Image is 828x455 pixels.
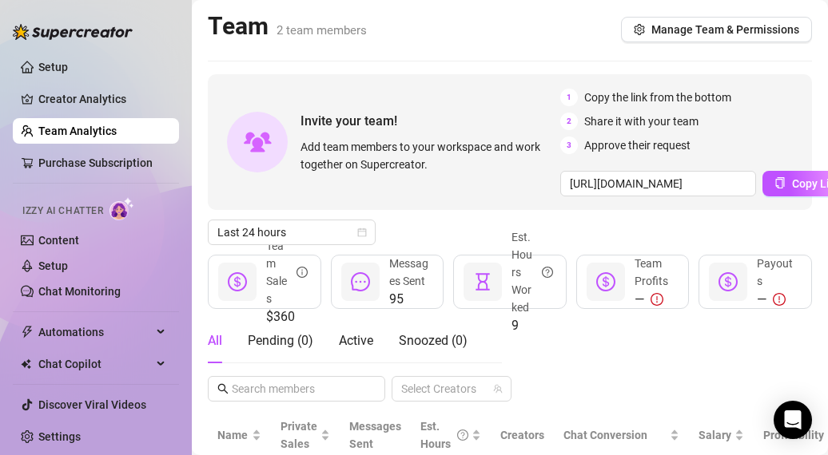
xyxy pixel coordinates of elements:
[357,227,367,237] span: calendar
[266,237,308,307] div: Team Sales
[38,319,152,345] span: Automations
[297,237,308,307] span: info-circle
[38,351,152,377] span: Chat Copilot
[542,228,553,316] span: question-circle
[21,358,31,370] img: Chat Copilot
[38,398,146,411] a: Discover Viral Videos
[596,272,615,291] span: dollar-circle
[109,197,134,220] img: AI Chatter
[584,113,699,130] span: Share it with your team
[584,89,731,106] span: Copy the link from the bottom
[493,384,503,394] span: team
[38,285,121,298] a: Chat Monitoring
[217,426,249,444] span: Name
[560,136,578,154] span: 3
[763,429,824,441] span: Profitability
[208,331,222,350] div: All
[621,17,812,42] button: Manage Team & Permissions
[266,307,308,326] span: $360
[281,420,317,450] span: Private Sales
[457,417,468,453] span: question-circle
[217,220,366,244] span: Last 24 hours
[512,316,553,335] span: 9
[38,125,117,137] a: Team Analytics
[228,272,247,291] span: dollar-circle
[699,429,731,441] span: Salary
[635,257,668,287] span: Team Profits
[38,86,166,112] a: Creator Analytics
[351,272,370,291] span: message
[38,259,68,272] a: Setup
[563,429,647,441] span: Chat Conversion
[757,257,793,287] span: Payouts
[232,380,363,398] input: Search members
[512,228,553,316] div: Est. Hours Worked
[38,234,79,247] a: Content
[389,290,431,309] span: 95
[757,290,798,309] div: —
[420,417,468,453] div: Est. Hours
[13,24,133,40] img: logo-BBDzfeDw.svg
[248,331,313,350] div: Pending ( 0 )
[634,24,645,35] span: setting
[773,293,786,306] span: exclamation-circle
[473,272,492,291] span: hourglass
[389,257,428,287] span: Messages Sent
[584,136,691,154] span: Approve their request
[38,61,68,73] a: Setup
[301,138,554,173] span: Add team members to your workspace and work together on Supercreator.
[208,11,367,42] h2: Team
[21,326,34,338] span: thunderbolt
[774,401,812,439] div: Open Intercom Messenger
[349,420,401,450] span: Messages Sent
[38,430,81,443] a: Settings
[339,333,373,348] span: Active
[719,272,738,291] span: dollar-circle
[38,156,153,169] a: Purchase Subscription
[635,290,676,309] div: —
[399,333,468,348] span: Snoozed ( 0 )
[560,89,578,106] span: 1
[651,23,799,36] span: Manage Team & Permissions
[774,177,786,188] span: copy
[301,111,560,131] span: Invite your team!
[22,204,103,219] span: Izzy AI Chatter
[277,23,367,38] span: 2 team members
[560,113,578,130] span: 2
[217,383,229,394] span: search
[651,293,663,306] span: exclamation-circle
